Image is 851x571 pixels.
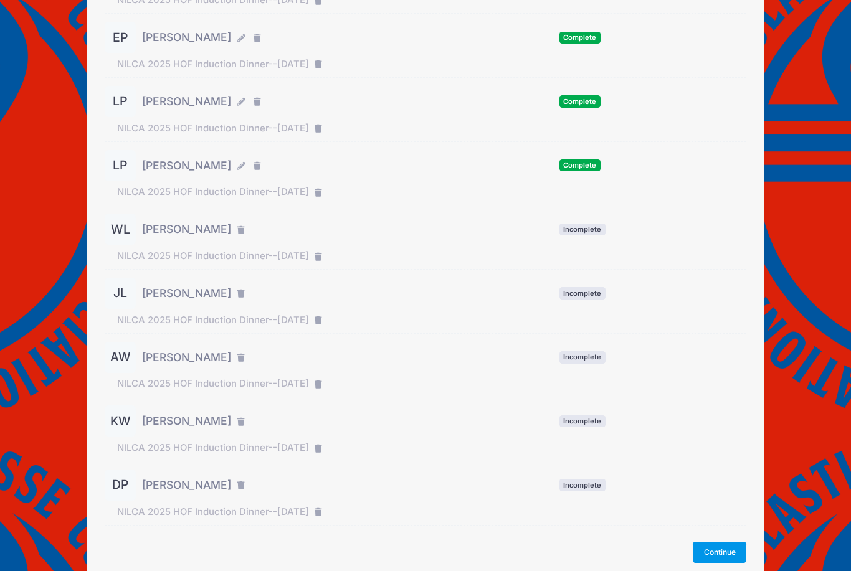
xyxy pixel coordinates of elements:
[142,286,231,302] span: [PERSON_NAME]
[559,32,601,44] span: Complete
[559,416,606,428] span: Incomplete
[105,406,136,437] div: KW
[105,470,136,501] div: DP
[105,342,136,374] div: AW
[105,278,136,309] div: JL
[105,22,136,54] div: EP
[142,413,231,430] span: [PERSON_NAME]
[105,87,136,118] div: LP
[559,288,606,300] span: Incomplete
[117,186,309,199] span: NILCA 2025 HOF Induction Dinner--[DATE]
[559,96,601,108] span: Complete
[142,158,231,174] span: [PERSON_NAME]
[559,160,601,172] span: Complete
[142,478,231,494] span: [PERSON_NAME]
[693,542,746,564] button: Continue
[559,479,606,491] span: Incomplete
[142,350,231,366] span: [PERSON_NAME]
[105,214,136,245] div: WL
[117,377,309,391] span: NILCA 2025 HOF Induction Dinner--[DATE]
[559,224,606,236] span: Incomplete
[117,441,309,455] span: NILCA 2025 HOF Induction Dinner--[DATE]
[142,222,231,238] span: [PERSON_NAME]
[105,151,136,182] div: LP
[142,94,231,110] span: [PERSON_NAME]
[117,506,309,519] span: NILCA 2025 HOF Induction Dinner--[DATE]
[117,314,309,328] span: NILCA 2025 HOF Induction Dinner--[DATE]
[559,352,606,364] span: Incomplete
[117,58,309,72] span: NILCA 2025 HOF Induction Dinner--[DATE]
[117,122,309,136] span: NILCA 2025 HOF Induction Dinner--[DATE]
[117,250,309,263] span: NILCA 2025 HOF Induction Dinner--[DATE]
[142,30,231,46] span: [PERSON_NAME]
